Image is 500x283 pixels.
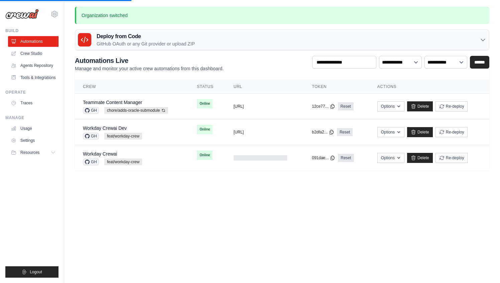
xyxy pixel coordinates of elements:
[407,127,433,137] a: Delete
[104,133,142,139] span: feat/workday-crew
[8,147,58,158] button: Resources
[312,129,334,135] button: b2dfa2...
[8,98,58,108] a: Traces
[338,102,354,110] a: Reset
[435,153,468,163] button: Re-deploy
[8,72,58,83] a: Tools & Integrations
[197,125,213,134] span: Online
[377,101,404,111] button: Options
[338,154,354,162] a: Reset
[83,125,127,131] a: Workday Crewai Dev
[407,101,433,111] a: Delete
[312,155,335,161] button: 091dae...
[8,135,58,146] a: Settings
[8,36,58,47] a: Automations
[104,107,168,114] span: chore/adds-oracle-submodule
[189,80,226,94] th: Status
[407,153,433,163] a: Delete
[369,80,489,94] th: Actions
[8,48,58,59] a: Crew Studio
[75,7,489,24] p: Organization switched
[5,115,58,120] div: Manage
[97,32,195,40] h3: Deploy from Code
[83,133,99,139] span: GH
[75,56,224,65] h2: Automations Live
[83,151,117,157] a: Workday Crewai
[197,99,213,108] span: Online
[30,269,42,275] span: Logout
[435,127,468,137] button: Re-deploy
[5,9,39,19] img: Logo
[377,153,404,163] button: Options
[83,107,99,114] span: GH
[337,128,353,136] a: Reset
[83,159,99,165] span: GH
[435,101,468,111] button: Re-deploy
[20,150,39,155] span: Resources
[5,28,58,33] div: Build
[83,100,142,105] a: Teammate Content Manager
[75,65,224,72] p: Manage and monitor your active crew automations from this dashboard.
[5,90,58,95] div: Operate
[304,80,369,94] th: Token
[377,127,404,137] button: Options
[8,123,58,134] a: Usage
[312,104,335,109] button: 12ce77...
[97,40,195,47] p: GitHub OAuth or any Git provider or upload ZIP
[8,60,58,71] a: Agents Repository
[75,80,189,94] th: Crew
[5,266,58,278] button: Logout
[226,80,304,94] th: URL
[197,151,213,160] span: Online
[467,251,500,283] iframe: Chat Widget
[104,159,142,165] span: feat/workday-crew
